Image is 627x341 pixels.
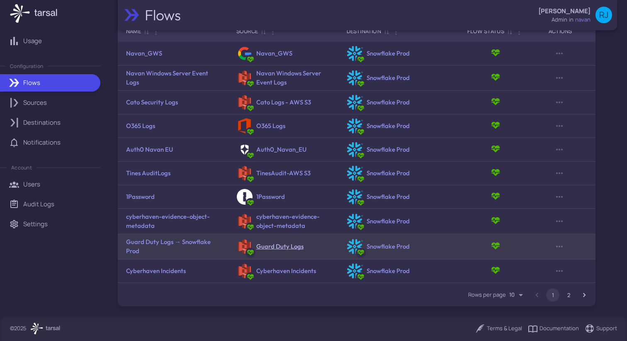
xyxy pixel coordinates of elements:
span: Sort by Flow Status ascending [504,27,514,35]
span: Active [247,128,255,137]
img: Snowflake [347,189,363,205]
img: AWS S3 with SQS [237,165,253,181]
span: Active [357,175,365,184]
img: Snowflake [347,118,363,134]
span: Active [491,265,501,277]
span: Sort by Destination ascending [381,27,391,35]
a: Snowflake Prod [367,74,410,82]
img: Snowflake [347,239,363,254]
span: Active [491,215,501,227]
span: Active [357,128,365,137]
button: Row Actions [553,190,566,203]
a: O365 Logs [126,122,155,130]
a: Snowflake Prod [367,98,410,106]
button: Column Actions [389,25,403,39]
p: Destinations [23,118,61,127]
span: Active [247,223,255,232]
a: Auth0_Navan_EU [256,145,306,153]
span: Active [491,241,501,253]
button: Row Actions [553,240,566,253]
div: admin [552,16,567,24]
span: Active [247,175,255,184]
p: Usage [23,36,42,46]
a: O365 Logs [256,122,285,130]
a: Auth0 Navan EU [126,145,173,153]
span: Active [247,104,255,113]
span: in [569,16,574,24]
a: Support [585,324,617,334]
a: Cyberhaven Incidents [256,267,316,275]
span: Active [491,120,501,132]
a: TinesAudit-AWS S3 [256,169,311,177]
img: Snowflake [347,94,363,110]
span: Active [247,248,255,257]
button: page 1 [546,288,559,302]
span: RJ [599,11,608,19]
img: Snowflake [347,46,363,61]
span: Active [357,248,365,257]
span: Sort by Source ascending [258,27,268,35]
button: Column Actions [513,25,526,39]
button: Row Actions [553,143,566,156]
a: Snowflake Prod [367,145,410,153]
a: Guard Duty Logs [256,242,304,250]
a: Navan Windows Server Event Logs [256,69,321,86]
span: Active [491,48,501,60]
a: Documentation [528,324,579,334]
span: Active [491,191,501,203]
div: Actions [549,26,572,36]
span: Active [357,104,365,113]
span: Sort by Name ascending [141,27,151,35]
a: 1Password [256,193,285,201]
span: Active [247,198,255,208]
a: Snowflake Prod [367,169,410,177]
a: Cato Security Logs [126,98,178,106]
p: Settings [23,220,48,229]
h2: Flows [145,6,182,24]
a: cyberhaven-evidence-object-metadata [256,213,320,230]
button: Column Actions [266,25,279,39]
span: Active [247,55,255,64]
a: Snowflake Prod [367,217,410,225]
button: Row Actions [553,71,566,85]
span: Active [357,55,365,64]
span: Active [491,72,501,84]
div: Name [126,26,141,36]
button: Column Actions [149,25,163,39]
a: Snowflake Prod [367,267,410,275]
img: Snowflake [347,213,363,229]
span: Active [491,97,501,109]
a: Cato Logs - AWS S3 [256,98,311,106]
span: Active [491,167,501,179]
span: Active [247,80,255,89]
button: Row Actions [553,47,566,60]
div: Rows per page [509,288,526,302]
span: Active [357,223,365,232]
a: Tines AuditLogs [126,169,170,177]
a: Snowflake Prod [367,49,410,57]
p: Audit Logs [23,200,54,209]
nav: pagination navigation [529,288,592,302]
img: AWS S3 with SQS [237,94,253,110]
a: Navan_GWS [256,49,292,57]
a: Cyberhaven Incidents [126,267,186,275]
button: Row Actions [553,119,566,133]
img: Microsoft 365 [237,118,253,134]
span: Active [357,273,365,282]
a: Navan Windows Server Event Logs [126,69,208,86]
img: Snowflake [347,70,363,86]
p: Users [23,180,40,189]
div: Terms & Legal [475,324,522,334]
img: Snowflake [347,165,363,181]
p: [PERSON_NAME] [538,7,591,16]
label: Rows per page [468,291,506,299]
p: Account [11,164,32,171]
img: Google Workspace Admin Reports [237,46,253,61]
button: Row Actions [553,96,566,109]
button: Row Actions [553,167,566,180]
img: Snowflake [347,263,363,279]
button: [PERSON_NAME]admininnavanRJ [533,3,617,27]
